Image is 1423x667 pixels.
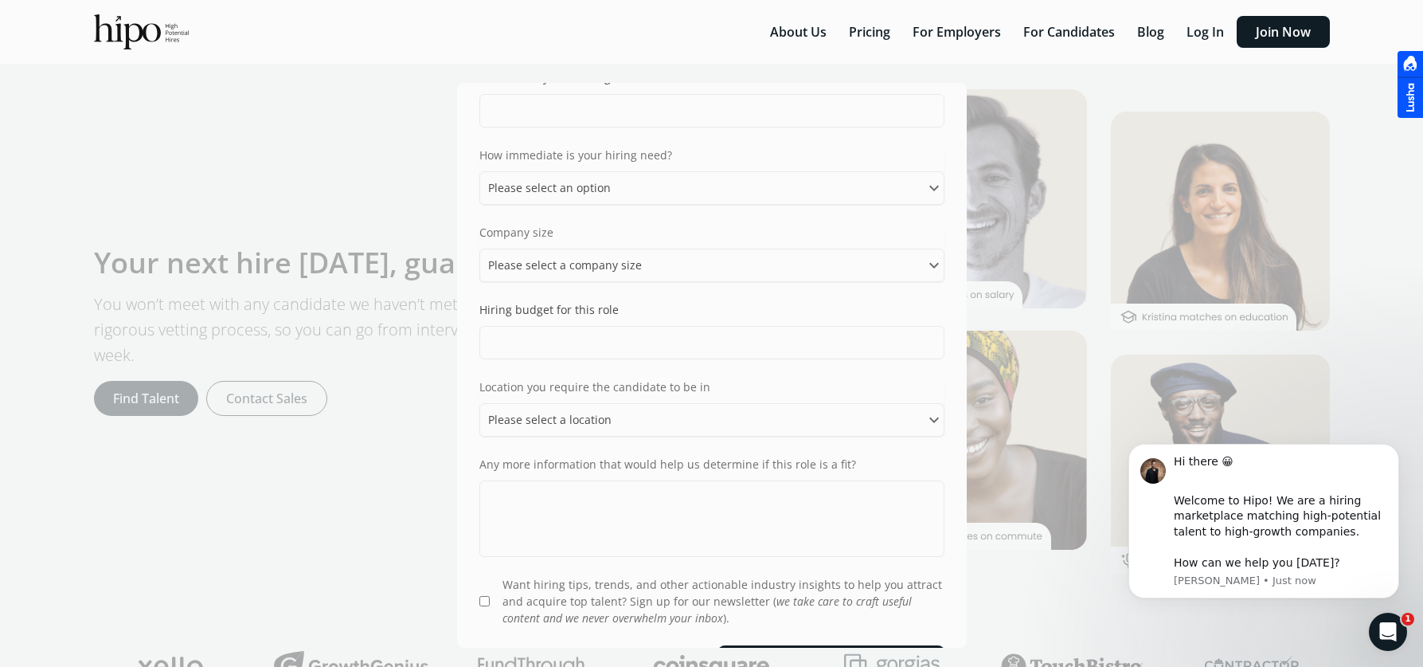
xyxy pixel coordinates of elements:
button: Join Now [1237,16,1330,48]
a: For Candidates [1014,23,1128,41]
button: For Candidates [1014,16,1124,48]
button: About Us [760,16,836,48]
img: official-logo [94,14,189,49]
a: Pricing [839,23,903,41]
div: Hiring budget for this role [479,301,619,318]
button: Pricing [839,16,900,48]
div: Want hiring tips, trends, and other actionable industry insights to help you attract and acquire ... [502,576,944,626]
a: Log In [1177,23,1237,41]
a: For Employers [903,23,1014,41]
div: Location you require the candidate to be in [479,379,944,395]
button: Log In [1177,16,1233,48]
a: Join Now [1237,23,1330,41]
button: For Employers [903,16,1011,48]
div: How immediate is your hiring need? [479,147,944,163]
div: Any more information that would help us determine if this role is a fit? [479,456,944,473]
span: 1 [1401,613,1414,626]
iframe: Intercom notifications message [1104,420,1423,624]
input: Want hiring tips, trends, and other actionable industry insights to help you attract and acquire ... [479,596,490,606]
div: Company size [479,224,944,241]
button: Blog [1128,16,1174,48]
a: Blog [1128,23,1177,41]
a: About Us [760,23,839,41]
iframe: Intercom live chat [1369,613,1407,651]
